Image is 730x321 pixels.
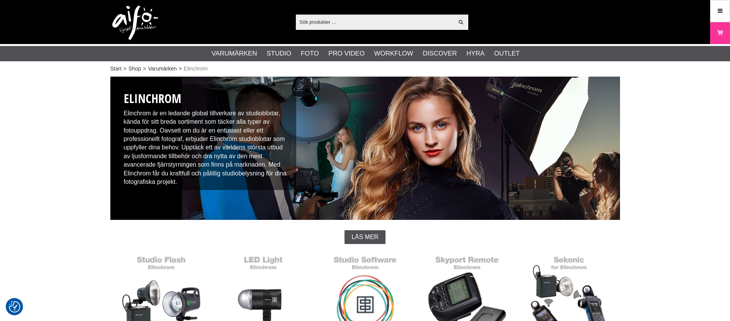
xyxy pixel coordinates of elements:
[110,77,620,220] img: Elinchrom Studioblixtar
[184,65,208,73] span: Elinchrom
[423,49,457,59] a: Discover
[110,65,122,73] a: Start
[128,65,141,73] a: Shop
[9,301,20,313] img: Revisit consent button
[494,49,520,59] a: Outlet
[179,65,182,73] span: >
[296,16,454,28] input: Sök produkter ...
[301,49,319,59] a: Foto
[267,49,291,59] a: Studio
[148,65,177,73] a: Varumärken
[374,49,413,59] a: Workflow
[143,65,146,73] span: >
[123,65,126,73] span: >
[118,84,297,190] div: Elinchrom är en ledande global tillverkare av studioblixtar, kända för sitt breda sortiment som t...
[328,49,364,59] a: Pro Video
[351,234,378,241] span: Läs mer
[112,6,158,40] img: logo.png
[212,49,257,59] a: Varumärken
[124,90,291,107] h1: Elinchrom
[466,49,484,59] a: Hyra
[9,300,20,314] button: Samtyckesinställningar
